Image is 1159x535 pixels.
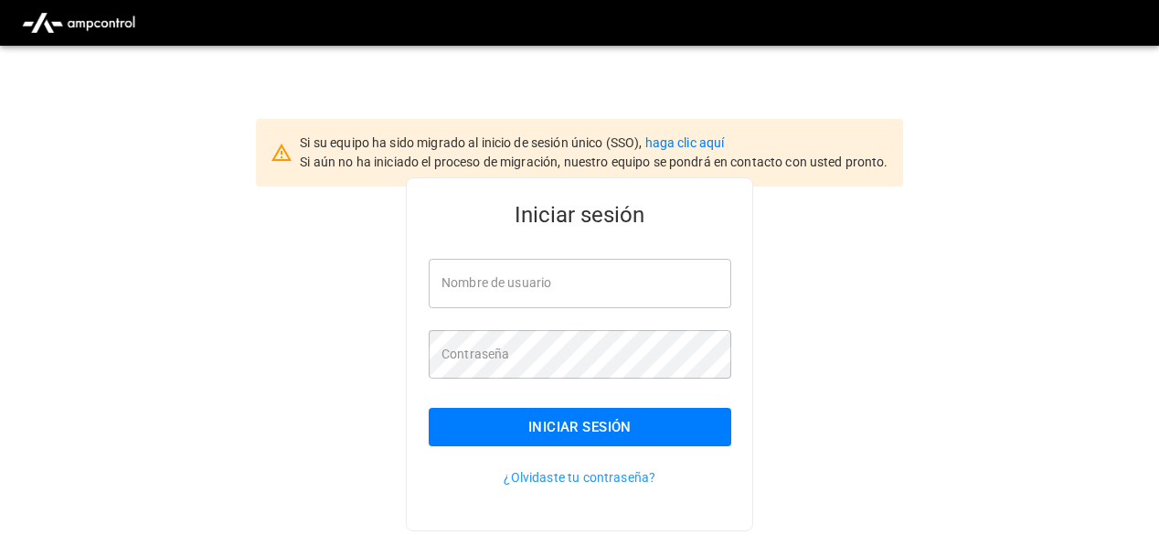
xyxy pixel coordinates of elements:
[429,200,731,230] h5: Iniciar sesión
[429,408,731,446] button: Iniciar sesión
[300,155,888,169] span: Si aún no ha iniciado el proceso de migración, nuestro equipo se pondrá en contacto con usted pro...
[300,135,644,150] span: Si su equipo ha sido migrado al inicio de sesión único (SSO),
[645,135,725,150] a: haga clic aquí
[429,468,731,487] p: ¿Olvidaste tu contraseña?
[15,5,143,40] img: ampcontrol.io logo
